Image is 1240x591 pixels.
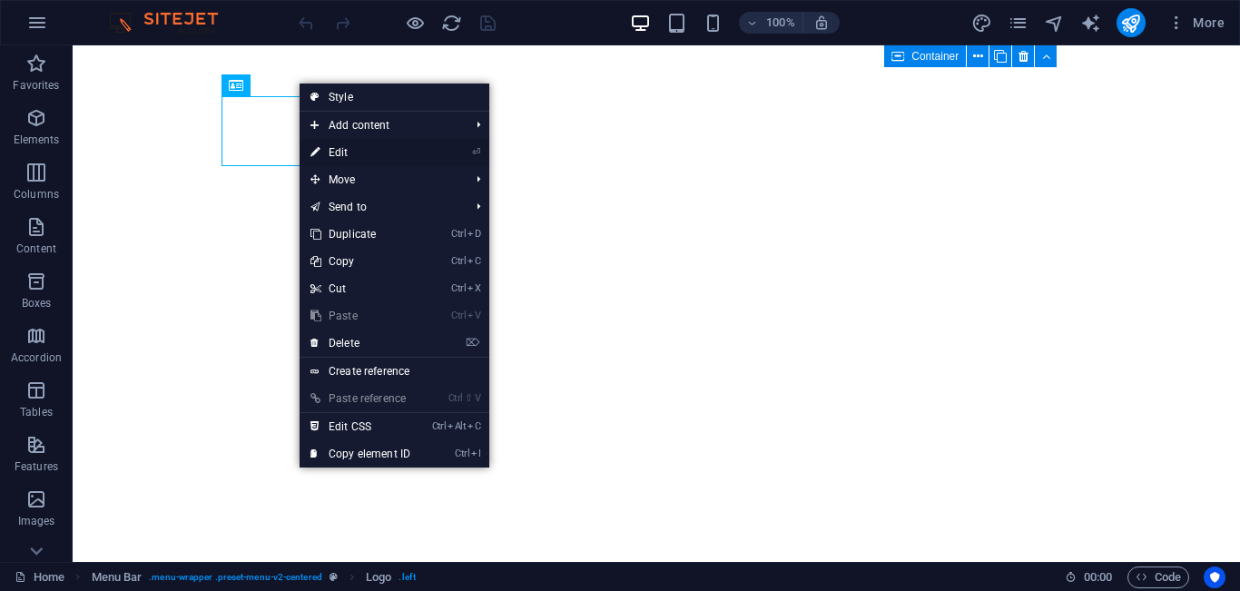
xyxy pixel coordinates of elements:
[92,566,143,588] span: Click to select. Double-click to edit
[300,275,421,302] a: CtrlXCut
[16,241,56,256] p: Content
[971,12,993,34] button: design
[22,296,52,310] p: Boxes
[451,282,466,294] i: Ctrl
[300,302,421,330] a: CtrlVPaste
[300,413,421,440] a: CtrlAltCEdit CSS
[300,358,489,385] a: Create reference
[451,255,466,267] i: Ctrl
[330,572,338,582] i: This element is a customizable preset
[1127,566,1189,588] button: Code
[1044,12,1066,34] button: navigator
[149,566,322,588] span: . menu-wrapper .preset-menu-v2-centered
[14,133,60,147] p: Elements
[399,566,415,588] span: . left
[467,282,480,294] i: X
[300,112,462,139] span: Add content
[14,187,59,202] p: Columns
[448,420,466,432] i: Alt
[404,12,426,34] button: Click here to leave preview mode and continue editing
[465,392,473,404] i: ⇧
[300,248,421,275] a: CtrlCCopy
[1117,8,1146,37] button: publish
[813,15,830,31] i: On resize automatically adjust zoom level to fit chosen device.
[451,228,466,240] i: Ctrl
[104,12,241,34] img: Editor Logo
[448,392,463,404] i: Ctrl
[971,13,992,34] i: Design (Ctrl+Alt+Y)
[1065,566,1113,588] h6: Session time
[300,385,421,412] a: Ctrl⇧VPaste reference
[300,84,489,111] a: Style
[1167,14,1225,32] span: More
[1097,570,1099,584] span: :
[20,405,53,419] p: Tables
[1080,13,1101,34] i: AI Writer
[455,448,469,459] i: Ctrl
[15,566,64,588] a: Click to cancel selection. Double-click to open Pages
[472,146,480,158] i: ⏎
[300,166,462,193] span: Move
[1160,8,1232,37] button: More
[366,566,391,588] span: Click to select. Double-click to edit
[300,193,462,221] a: Send to
[766,12,795,34] h6: 100%
[1044,13,1065,34] i: Navigator
[739,12,803,34] button: 100%
[467,228,480,240] i: D
[1080,12,1102,34] button: text_generator
[1136,566,1181,588] span: Code
[300,139,421,166] a: ⏎Edit
[451,310,466,321] i: Ctrl
[467,255,480,267] i: C
[440,12,462,34] button: reload
[432,420,447,432] i: Ctrl
[15,459,58,474] p: Features
[466,337,480,349] i: ⌦
[1084,566,1112,588] span: 00 00
[475,392,480,404] i: V
[467,420,480,432] i: C
[1204,566,1225,588] button: Usercentrics
[911,51,959,62] span: Container
[13,78,59,93] p: Favorites
[18,514,55,528] p: Images
[1120,13,1141,34] i: Publish
[11,350,62,365] p: Accordion
[300,330,421,357] a: ⌦Delete
[1008,13,1028,34] i: Pages (Ctrl+Alt+S)
[471,448,480,459] i: I
[92,566,416,588] nav: breadcrumb
[1008,12,1029,34] button: pages
[441,13,462,34] i: Reload page
[300,440,421,468] a: CtrlICopy element ID
[300,221,421,248] a: CtrlDDuplicate
[467,310,480,321] i: V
